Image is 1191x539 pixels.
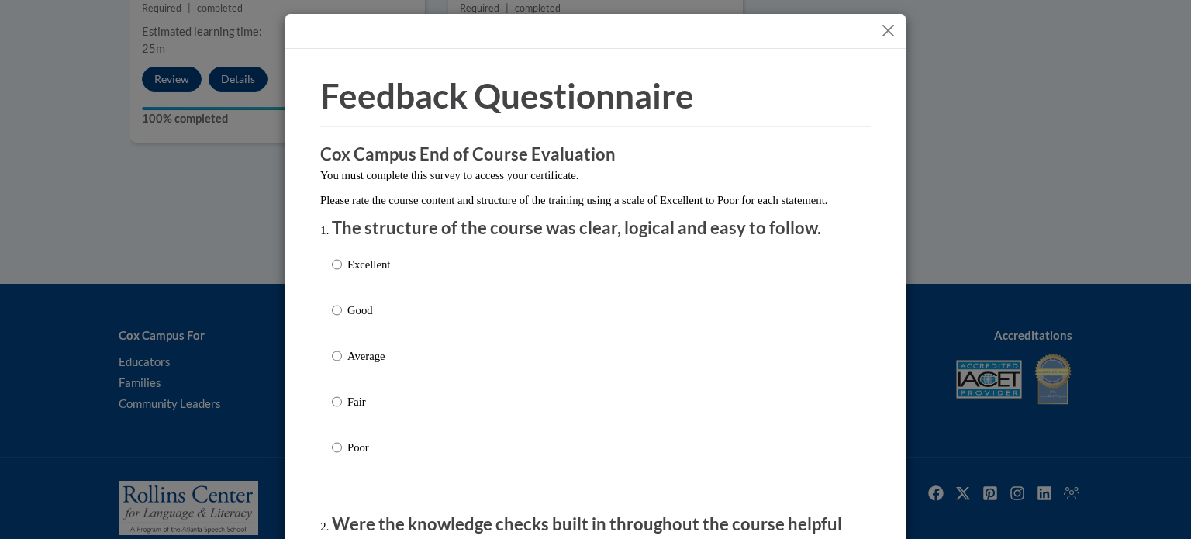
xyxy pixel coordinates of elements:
[347,302,390,319] p: Good
[347,256,390,273] p: Excellent
[347,347,390,365] p: Average
[332,347,342,365] input: Average
[320,143,871,167] h3: Cox Campus End of Course Evaluation
[320,75,694,116] span: Feedback Questionnaire
[320,192,871,209] p: Please rate the course content and structure of the training using a scale of Excellent to Poor f...
[332,302,342,319] input: Good
[332,439,342,456] input: Poor
[332,216,859,240] p: The structure of the course was clear, logical and easy to follow.
[347,439,390,456] p: Poor
[320,167,871,184] p: You must complete this survey to access your certificate.
[879,21,898,40] button: Close
[332,256,342,273] input: Excellent
[332,393,342,410] input: Fair
[347,393,390,410] p: Fair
